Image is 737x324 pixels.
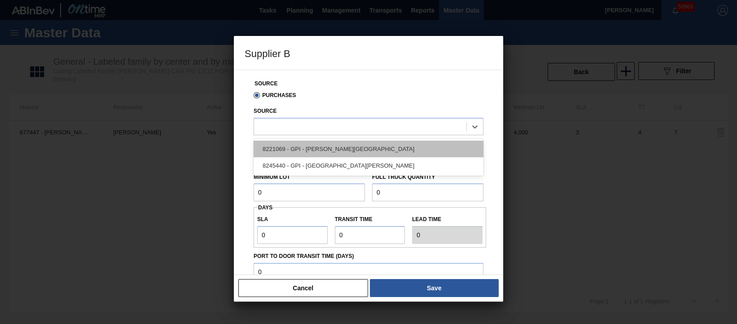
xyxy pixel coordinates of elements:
[335,213,405,226] label: Transit time
[254,250,483,263] label: Port to Door Transit Time (days)
[254,174,290,180] label: Minimum Lot
[254,80,277,87] label: Source
[238,279,368,297] button: Cancel
[372,138,483,151] label: Rounding Unit
[254,141,483,157] div: 8221069 - GPI - [PERSON_NAME][GEOGRAPHIC_DATA]
[254,108,276,114] label: Source
[254,157,483,174] div: 8245440 - GPI - [GEOGRAPHIC_DATA][PERSON_NAME]
[234,36,503,70] h3: Supplier B
[370,279,499,297] button: Save
[254,92,296,98] label: Purchases
[257,213,328,226] label: SLA
[412,213,483,226] label: Lead time
[372,174,435,180] label: Full Truck Quantity
[258,204,272,211] span: Days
